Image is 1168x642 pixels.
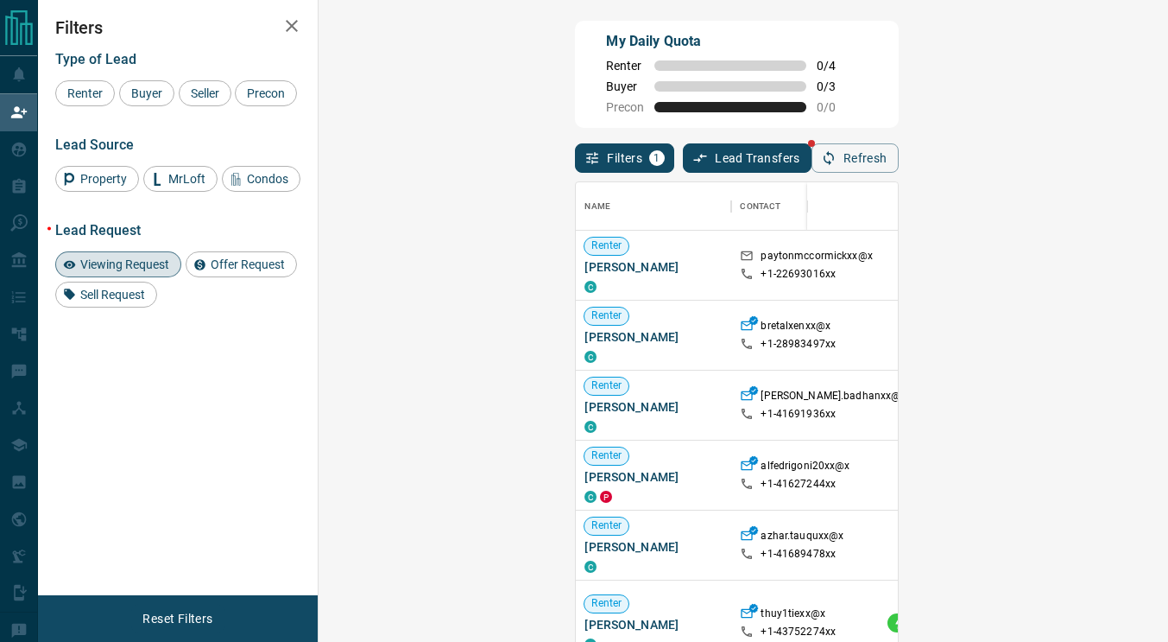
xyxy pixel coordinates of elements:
[761,267,836,282] p: +1- 22693016xx
[55,166,139,192] div: Property
[606,79,644,93] span: Buyer
[761,389,906,407] p: [PERSON_NAME].badhanxx@x
[575,143,674,173] button: Filters1
[606,31,855,52] p: My Daily Quota
[55,51,136,67] span: Type of Lead
[761,249,872,267] p: paytonmccormickxx@x
[761,529,843,547] p: azhar.tauquxx@x
[125,86,168,100] span: Buyer
[584,421,597,433] div: condos.ca
[740,182,780,231] div: Contact
[162,172,212,186] span: MrLoft
[584,281,597,293] div: condos.ca
[241,86,291,100] span: Precon
[731,182,869,231] div: Contact
[74,257,175,271] span: Viewing Request
[584,398,723,416] span: [PERSON_NAME]
[131,604,224,633] button: Reset Filters
[55,137,134,153] span: Lead Source
[143,166,218,192] div: MrLoft
[74,288,151,302] span: Sell Request
[584,616,723,633] span: [PERSON_NAME]
[584,328,723,346] span: [PERSON_NAME]
[761,407,836,422] p: +1- 41691936xx
[119,80,174,106] div: Buyer
[186,251,297,277] div: Offer Request
[55,222,141,238] span: Lead Request
[584,182,610,231] div: Name
[761,319,830,337] p: bretalxenxx@x
[185,86,225,100] span: Seller
[584,561,597,573] div: condos.ca
[584,491,597,503] div: condos.ca
[241,172,294,186] span: Condos
[606,100,644,114] span: Precon
[55,251,181,277] div: Viewing Request
[761,459,849,477] p: alfedrigoni20xx@x
[55,17,300,38] h2: Filters
[761,607,825,625] p: thuy1tiexx@x
[651,152,663,164] span: 1
[584,518,628,533] span: Renter
[683,143,811,173] button: Lead Transfers
[584,238,628,253] span: Renter
[179,80,231,106] div: Seller
[74,172,133,186] span: Property
[584,468,723,486] span: [PERSON_NAME]
[817,79,855,93] span: 0 / 3
[761,477,836,492] p: +1- 41627244xx
[817,100,855,114] span: 0 / 0
[606,59,644,73] span: Renter
[761,625,836,639] p: +1- 43752274xx
[584,351,597,363] div: condos.ca
[584,538,723,556] span: [PERSON_NAME]
[205,257,291,271] span: Offer Request
[584,378,628,393] span: Renter
[584,258,723,276] span: [PERSON_NAME]
[584,308,628,323] span: Renter
[55,80,115,106] div: Renter
[811,143,899,173] button: Refresh
[222,166,300,192] div: Condos
[576,182,731,231] div: Name
[761,547,836,562] p: +1- 41689478xx
[761,337,836,352] p: +1- 28983497xx
[817,59,855,73] span: 0 / 4
[61,86,109,100] span: Renter
[235,80,297,106] div: Precon
[55,282,157,308] div: Sell Request
[584,596,628,611] span: Renter
[600,491,612,503] div: property.ca
[584,448,628,463] span: Renter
